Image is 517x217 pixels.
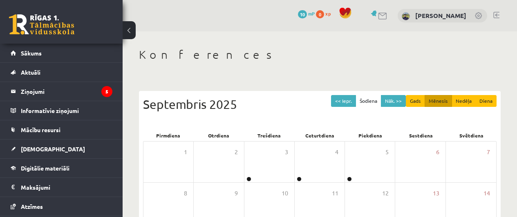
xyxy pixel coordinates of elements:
div: Sestdiena [396,130,446,141]
a: Digitālie materiāli [11,159,112,177]
div: Pirmdiena [143,130,194,141]
span: Digitālie materiāli [21,164,69,172]
span: 8 [184,189,187,198]
button: Šodiena [356,95,381,107]
a: 0 xp [316,10,335,17]
span: Mācību resursi [21,126,60,133]
button: << Iepr. [331,95,356,107]
div: Ceturtdiena [295,130,345,141]
span: 1 [184,148,187,157]
span: 10 [298,10,307,18]
a: [DEMOGRAPHIC_DATA] [11,139,112,158]
legend: Maksājumi [21,178,112,197]
span: mP [308,10,315,17]
legend: Ziņojumi [21,82,112,101]
h1: Konferences [139,48,501,62]
a: Atzīmes [11,197,112,216]
span: 7 [487,148,490,157]
span: 6 [436,148,439,157]
span: 5 [385,148,389,157]
span: Aktuāli [21,69,40,76]
legend: Informatīvie ziņojumi [21,101,112,120]
span: xp [325,10,331,17]
span: 11 [332,189,338,198]
span: 14 [483,189,490,198]
button: Nāk. >> [381,95,406,107]
button: Gads [406,95,425,107]
div: Svētdiena [446,130,497,141]
a: Maksājumi [11,178,112,197]
span: [DEMOGRAPHIC_DATA] [21,145,85,153]
div: Septembris 2025 [143,95,497,113]
span: Atzīmes [21,203,43,210]
a: Informatīvie ziņojumi [11,101,112,120]
span: 12 [382,189,389,198]
div: Piekdiena [345,130,396,141]
a: Ziņojumi5 [11,82,112,101]
span: Sākums [21,49,42,57]
div: Trešdiena [244,130,295,141]
img: Igors Aleksejevs [402,12,410,20]
button: Diena [475,95,497,107]
span: 0 [316,10,324,18]
span: 13 [433,189,439,198]
span: 2 [235,148,238,157]
a: 10 mP [298,10,315,17]
button: Mēnesis [425,95,452,107]
span: 10 [282,189,288,198]
span: 3 [285,148,288,157]
span: 4 [335,148,338,157]
a: Mācību resursi [11,120,112,139]
div: Otrdiena [194,130,244,141]
a: Sākums [11,44,112,62]
span: 9 [235,189,238,198]
a: [PERSON_NAME] [415,11,466,20]
i: 5 [101,86,112,97]
button: Nedēļa [452,95,476,107]
a: Rīgas 1. Tālmācības vidusskola [9,14,74,35]
a: Aktuāli [11,63,112,82]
